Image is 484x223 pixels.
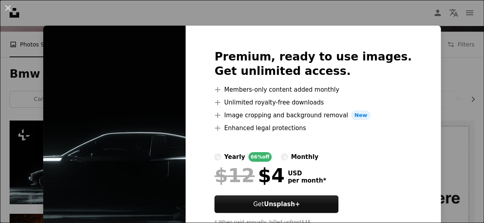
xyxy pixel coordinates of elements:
[224,152,245,162] div: yearly
[351,110,370,120] span: New
[214,98,412,107] li: Unlimited royalty-free downloads
[288,170,326,177] span: USD
[214,85,412,94] li: Members-only content added monthly
[214,165,284,186] div: $4
[214,195,338,213] button: GetUnsplash+
[264,201,300,208] strong: Unsplash+
[248,152,272,162] div: 66% off
[214,123,412,133] li: Enhanced legal protections
[291,152,318,162] div: monthly
[214,110,412,120] li: Image cropping and background removal
[214,165,254,186] span: $12
[214,154,221,160] input: yearly66%off
[288,177,326,184] span: per month *
[281,154,288,160] input: monthly
[214,50,412,78] h2: Premium, ready to use images. Get unlimited access.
